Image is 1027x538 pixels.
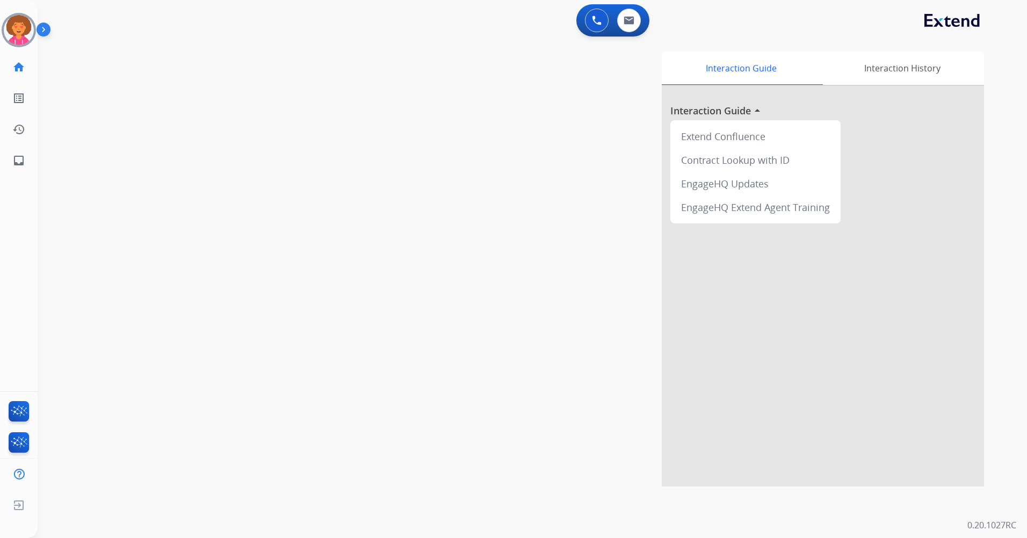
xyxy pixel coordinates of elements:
[675,195,836,219] div: EngageHQ Extend Agent Training
[662,52,820,85] div: Interaction Guide
[12,154,25,167] mat-icon: inbox
[12,92,25,105] mat-icon: list_alt
[820,52,984,85] div: Interaction History
[12,123,25,136] mat-icon: history
[675,125,836,148] div: Extend Confluence
[675,172,836,195] div: EngageHQ Updates
[4,15,34,45] img: avatar
[675,148,836,172] div: Contract Lookup with ID
[967,519,1016,532] p: 0.20.1027RC
[12,61,25,74] mat-icon: home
